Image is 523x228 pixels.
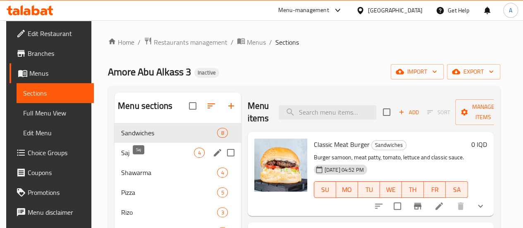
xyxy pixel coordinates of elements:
[278,5,329,15] div: Menu-management
[217,187,227,197] div: items
[369,196,389,216] button: sort-choices
[28,29,87,38] span: Edit Restaurant
[154,37,227,47] span: Restaurants management
[314,138,370,151] span: Classic Meat Burger
[10,63,93,83] a: Menus
[201,96,221,116] span: Sort sections
[402,181,424,198] button: TH
[115,202,241,222] div: Rizo3
[217,129,227,137] span: 8
[314,181,336,198] button: SU
[17,103,93,123] a: Full Menu View
[184,97,201,115] span: Select all sections
[395,106,422,119] button: Add
[10,24,93,43] a: Edit Restaurant
[371,140,406,150] div: Sandwiches
[121,168,217,178] span: Shawarma
[10,202,93,222] a: Menu disclaimer
[28,168,87,178] span: Coupons
[454,67,494,77] span: export
[275,37,299,47] span: Sections
[28,187,87,197] span: Promotions
[108,37,500,48] nav: breadcrumb
[427,184,442,196] span: FR
[358,181,380,198] button: TU
[217,169,227,177] span: 4
[314,152,468,163] p: Burger samoon, meat patty, tomato, lettuce and classic sauce.
[455,99,511,125] button: Manage items
[447,64,500,79] button: export
[248,100,269,125] h2: Menu items
[391,64,444,79] button: import
[28,207,87,217] span: Menu disclaimer
[395,106,422,119] span: Add item
[217,168,227,178] div: items
[475,201,485,211] svg: Show Choices
[397,108,420,117] span: Add
[221,96,241,116] button: Add section
[194,149,204,157] span: 4
[269,37,272,47] li: /
[108,37,134,47] a: Home
[318,184,333,196] span: SU
[29,68,87,78] span: Menus
[217,209,227,216] span: 3
[378,103,395,121] span: Select section
[28,148,87,158] span: Choice Groups
[115,123,241,143] div: Sandwiches8
[194,148,204,158] div: items
[121,148,194,158] span: Saj
[254,139,307,192] img: Classic Meat Burger
[28,48,87,58] span: Branches
[336,181,358,198] button: MO
[451,196,470,216] button: delete
[10,182,93,202] a: Promotions
[23,128,87,138] span: Edit Menu
[115,182,241,202] div: Pizza5
[23,108,87,118] span: Full Menu View
[380,181,402,198] button: WE
[372,140,406,150] span: Sandwiches
[115,163,241,182] div: Shawarma4
[217,189,227,197] span: 5
[470,196,490,216] button: show more
[115,143,241,163] div: Saj4edit
[279,105,376,120] input: search
[247,37,266,47] span: Menus
[397,67,437,77] span: import
[509,6,512,15] span: A
[408,196,427,216] button: Branch-specific-item
[144,37,227,48] a: Restaurants management
[368,6,423,15] div: [GEOGRAPHIC_DATA]
[422,106,455,119] span: Select section first
[118,100,172,112] h2: Menu sections
[17,123,93,143] a: Edit Menu
[361,184,377,196] span: TU
[194,69,219,76] span: Inactive
[449,184,464,196] span: SA
[108,62,191,81] span: Amore Abu Alkass 3
[237,37,266,48] a: Menus
[383,184,399,196] span: WE
[121,207,217,217] span: Rizo
[389,197,406,215] span: Select to update
[121,128,217,138] span: Sandwiches
[217,128,227,138] div: items
[321,166,367,174] span: [DATE] 04:52 PM
[434,201,444,211] a: Edit menu item
[194,68,219,78] div: Inactive
[471,139,487,150] h6: 0 IQD
[10,43,93,63] a: Branches
[339,184,355,196] span: MO
[231,37,234,47] li: /
[121,187,217,197] span: Pizza
[211,146,224,159] button: edit
[23,88,87,98] span: Sections
[17,83,93,103] a: Sections
[10,143,93,163] a: Choice Groups
[10,163,93,182] a: Coupons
